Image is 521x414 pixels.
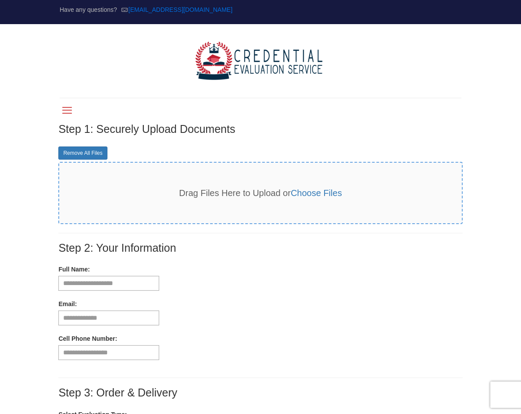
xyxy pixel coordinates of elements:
[58,242,176,254] label: Step 2: Your Information
[195,24,326,98] a: Credential Evaluation Service
[291,188,342,198] a: Choose Files
[58,123,235,136] label: Step 1: Securely Upload Documents
[58,265,90,274] label: Full Name:
[128,6,232,13] a: mail
[179,188,342,198] span: Drag Files Here to Upload or
[58,387,177,399] label: Step 3: Order & Delivery
[58,300,77,308] label: Email:
[58,146,107,160] a: Remove All Files
[60,103,75,118] a: mobile menu
[195,42,326,80] img: logo-color
[58,334,117,343] label: Cell Phone Number:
